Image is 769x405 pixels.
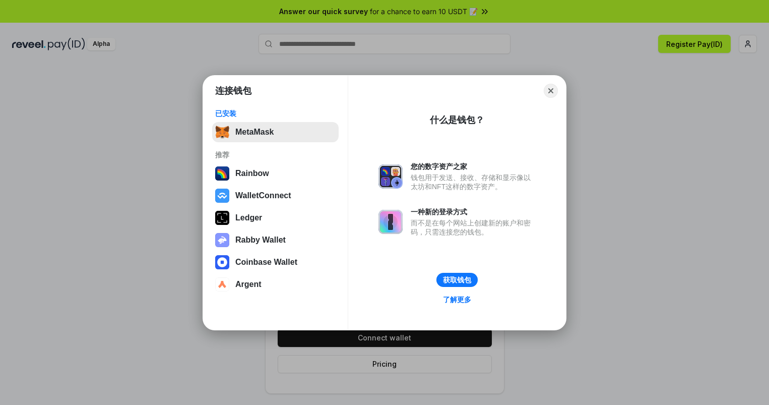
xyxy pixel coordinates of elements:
img: svg+xml,%3Csvg%20width%3D%2228%22%20height%3D%2228%22%20viewBox%3D%220%200%2028%2028%22%20fill%3D... [215,189,229,203]
h1: 连接钱包 [215,85,251,97]
img: svg+xml,%3Csvg%20xmlns%3D%22http%3A%2F%2Fwww.w3.org%2F2000%2Fsvg%22%20fill%3D%22none%22%20viewBox... [215,233,229,247]
div: 获取钱包 [443,275,471,284]
button: Close [544,84,558,98]
div: Ledger [235,213,262,222]
button: Ledger [212,208,339,228]
div: MetaMask [235,128,274,137]
img: svg+xml,%3Csvg%20xmlns%3D%22http%3A%2F%2Fwww.w3.org%2F2000%2Fsvg%22%20fill%3D%22none%22%20viewBox... [378,210,403,234]
div: 了解更多 [443,295,471,304]
img: svg+xml,%3Csvg%20width%3D%2228%22%20height%3D%2228%22%20viewBox%3D%220%200%2028%2028%22%20fill%3D... [215,277,229,292]
div: 推荐 [215,150,336,159]
img: svg+xml,%3Csvg%20width%3D%22120%22%20height%3D%22120%22%20viewBox%3D%220%200%20120%20120%22%20fil... [215,166,229,181]
div: Rabby Wallet [235,236,286,245]
img: svg+xml,%3Csvg%20xmlns%3D%22http%3A%2F%2Fwww.w3.org%2F2000%2Fsvg%22%20fill%3D%22none%22%20viewBox... [378,164,403,189]
button: Argent [212,274,339,295]
div: 钱包用于发送、接收、存储和显示像以太坊和NFT这样的数字资产。 [411,173,536,191]
a: 了解更多 [437,293,477,306]
button: WalletConnect [212,186,339,206]
button: 获取钱包 [436,273,478,287]
img: svg+xml,%3Csvg%20fill%3D%22none%22%20height%3D%2233%22%20viewBox%3D%220%200%2035%2033%22%20width%... [215,125,229,139]
div: 什么是钱包？ [430,114,484,126]
div: 已安装 [215,109,336,118]
div: 而不是在每个网站上创建新的账户和密码，只需连接您的钱包。 [411,218,536,237]
div: Coinbase Wallet [235,258,297,267]
img: svg+xml,%3Csvg%20xmlns%3D%22http%3A%2F%2Fwww.w3.org%2F2000%2Fsvg%22%20width%3D%2228%22%20height%3... [215,211,229,225]
button: MetaMask [212,122,339,142]
div: Rainbow [235,169,269,178]
div: 您的数字资产之家 [411,162,536,171]
button: Rabby Wallet [212,230,339,250]
div: WalletConnect [235,191,291,200]
div: 一种新的登录方式 [411,207,536,216]
img: svg+xml,%3Csvg%20width%3D%2228%22%20height%3D%2228%22%20viewBox%3D%220%200%2028%2028%22%20fill%3D... [215,255,229,269]
button: Coinbase Wallet [212,252,339,272]
div: Argent [235,280,262,289]
button: Rainbow [212,163,339,184]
